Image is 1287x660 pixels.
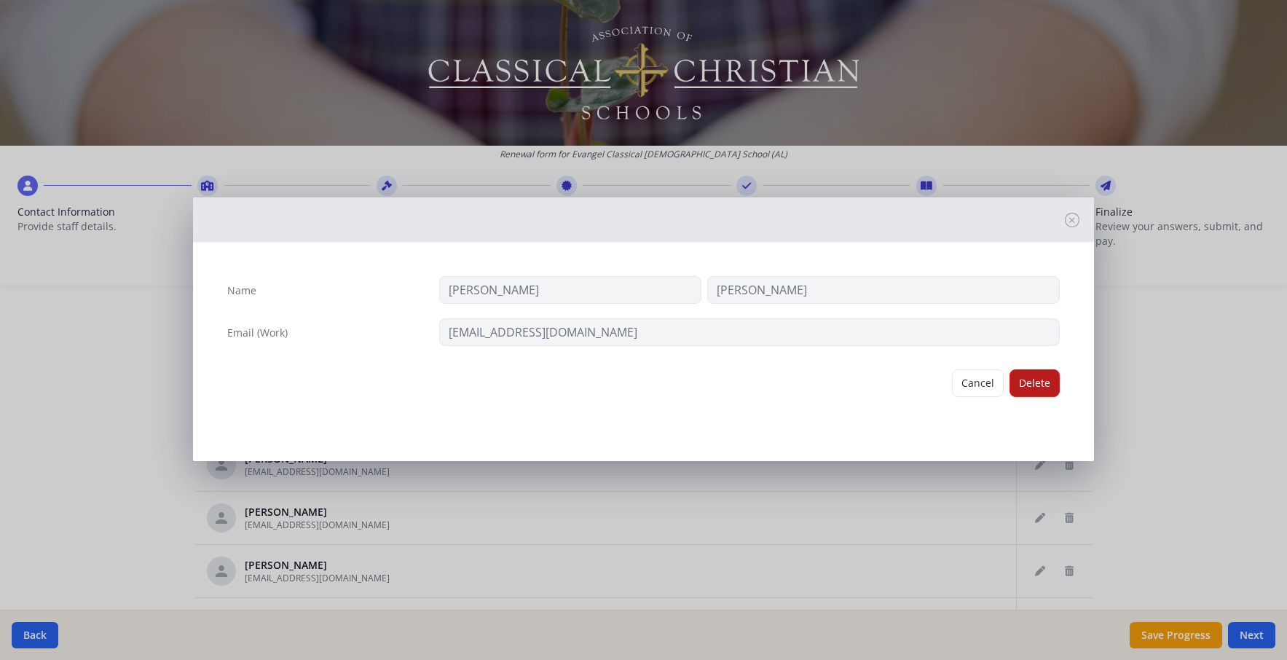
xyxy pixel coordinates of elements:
input: First Name [439,276,702,304]
input: contact@site.com [439,318,1060,346]
label: Email (Work) [227,326,288,340]
button: Cancel [952,369,1004,397]
input: Last Name [707,276,1060,304]
label: Name [227,283,256,298]
button: Delete [1009,369,1060,397]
